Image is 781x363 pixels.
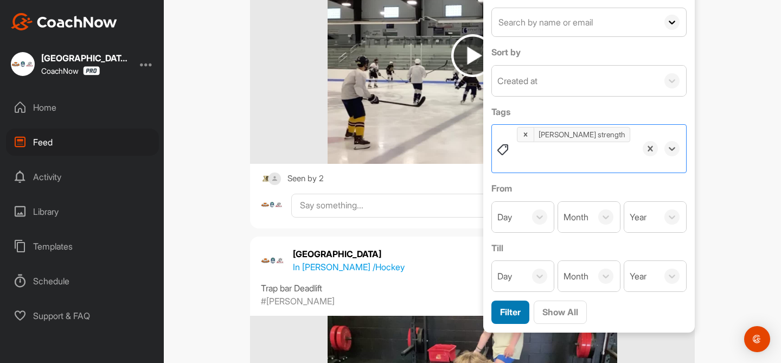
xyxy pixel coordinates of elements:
div: Library [6,198,159,225]
div: Templates [6,233,159,260]
label: Sort by [491,46,687,59]
div: Created at [497,74,537,87]
p: [GEOGRAPHIC_DATA] [293,247,405,260]
button: Show All [534,301,587,324]
img: CoachNow Pro [83,66,100,75]
div: Year [630,211,646,224]
img: avatar [261,194,283,216]
div: Open Intercom Messenger [744,326,770,352]
div: Feed [6,129,159,156]
div: Support & FAQ [6,302,159,329]
img: square_default-ef6cabf814de5a2bf16c804365e32c732080f9872bdf737d349900a9daf73cf9.png [268,172,281,186]
div: Seen by 2 [287,172,324,186]
div: Trap bar Deadlift [261,282,684,295]
label: Till [491,241,687,254]
img: square_f7a1bf985e30e440094564aedccc2fd3.jpg [11,52,35,76]
label: From [491,182,687,195]
img: play [451,34,494,77]
p: #[PERSON_NAME] [261,295,335,308]
input: Search by name or email [492,8,658,36]
img: avatar [261,249,285,272]
div: Home [6,94,159,121]
button: Filter [491,301,529,324]
div: Year [630,270,646,283]
div: Month [564,270,588,283]
div: Day [497,211,512,224]
div: Day [497,270,512,283]
img: square_767b274cfd30761d7a7d28a6d246d013.jpg [261,172,274,186]
img: CoachNow [11,13,117,30]
div: CoachNow [41,66,100,75]
label: Tags [491,105,687,118]
div: [GEOGRAPHIC_DATA] [41,54,128,62]
div: Month [564,211,588,224]
div: [PERSON_NAME] strength [534,126,630,143]
p: In [PERSON_NAME] / Hockey [293,260,405,273]
span: Filter [500,307,521,317]
span: Show All [542,307,578,317]
div: Schedule [6,268,159,295]
div: Activity [6,163,159,190]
